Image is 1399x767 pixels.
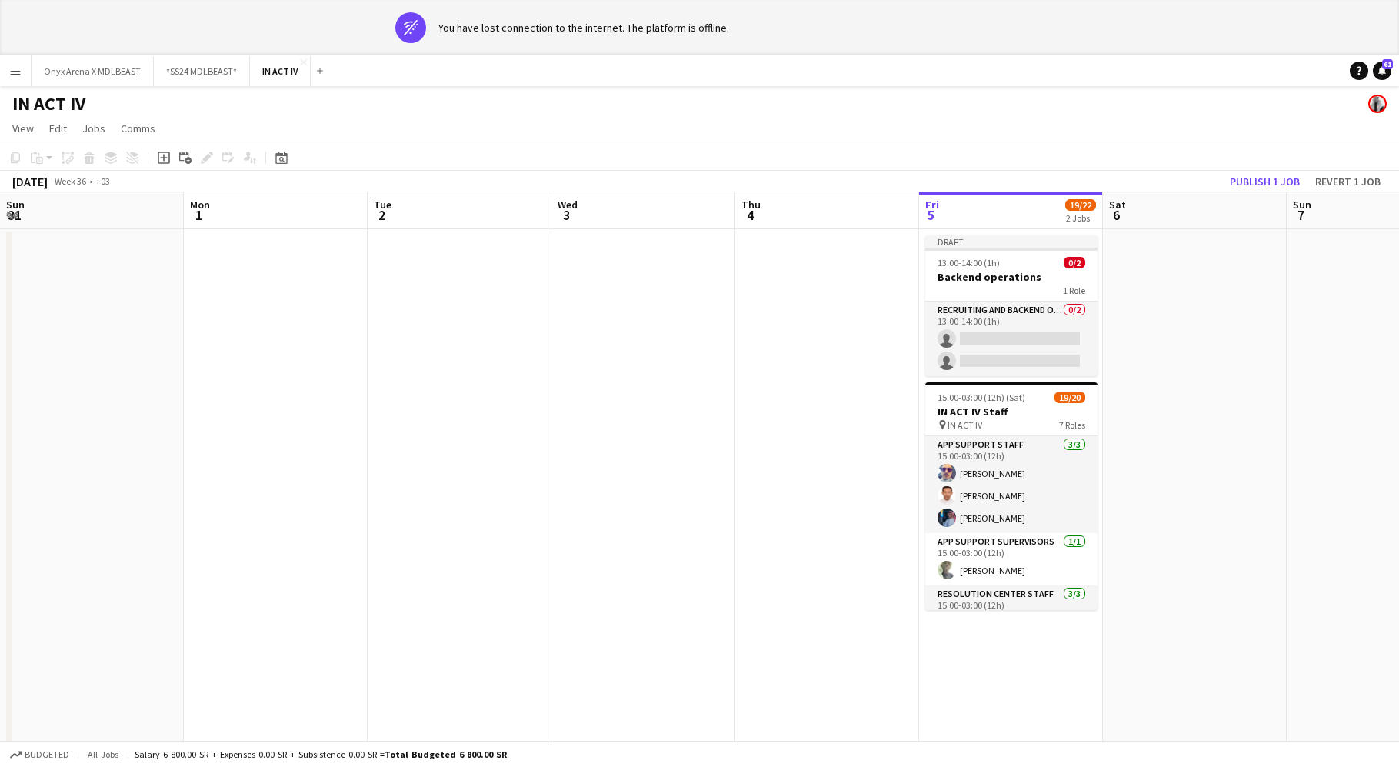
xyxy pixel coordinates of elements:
app-job-card: 15:00-03:00 (12h) (Sat)19/20IN ACT IV Staff IN ACT IV7 RolesApp Support Staff3/315:00-03:00 (12h)... [925,382,1098,610]
a: Edit [43,118,73,138]
app-job-card: Draft13:00-14:00 (1h)0/2Backend operations1 RoleRecruiting and Backend operating0/213:00-14:00 (1h) [925,235,1098,376]
span: 19/20 [1054,392,1085,403]
span: Sun [1293,198,1311,212]
app-card-role: App Support Supervisors1/115:00-03:00 (12h)[PERSON_NAME] [925,533,1098,585]
span: Wed [558,198,578,212]
span: View [12,122,34,135]
span: 2 [371,206,391,224]
span: 7 Roles [1059,419,1085,431]
a: 61 [1373,62,1391,80]
a: View [6,118,40,138]
span: Mon [190,198,210,212]
span: IN ACT IV [948,419,982,431]
span: Jobs [82,122,105,135]
span: 6 [1107,206,1126,224]
div: Draft [925,235,1098,248]
span: 7 [1291,206,1311,224]
div: You have lost connection to the internet. The platform is offline. [438,21,729,35]
a: Comms [115,118,162,138]
h3: IN ACT IV Staff [925,405,1098,419]
h3: Backend operations [925,270,1098,284]
span: 61 [1382,59,1393,69]
button: IN ACT IV [250,56,311,86]
div: +03 [95,175,110,187]
span: Budgeted [25,749,69,760]
span: Tue [374,198,391,212]
span: Week 36 [51,175,89,187]
button: *SS24 MDLBEAST* [154,56,250,86]
span: Comms [121,122,155,135]
span: 13:00-14:00 (1h) [938,257,1000,268]
div: [DATE] [12,174,48,189]
span: 19/22 [1065,199,1096,211]
span: Edit [49,122,67,135]
span: Thu [741,198,761,212]
button: Budgeted [8,746,72,763]
app-card-role: Resolution Center Staff3/315:00-03:00 (12h) [925,585,1098,682]
span: 1 Role [1063,285,1085,296]
span: 31 [4,206,25,224]
button: Onyx Arena X MDLBEAST [32,56,154,86]
span: All jobs [85,749,122,760]
span: Total Budgeted 6 800.00 SR [385,749,507,760]
app-card-role: App Support Staff3/315:00-03:00 (12h)[PERSON_NAME][PERSON_NAME][PERSON_NAME] [925,436,1098,533]
button: Revert 1 job [1309,172,1387,192]
span: 0/2 [1064,257,1085,268]
button: Publish 1 job [1224,172,1306,192]
div: Salary 6 800.00 SR + Expenses 0.00 SR + Subsistence 0.00 SR = [135,749,507,760]
span: 5 [923,206,939,224]
app-card-role: Recruiting and Backend operating0/213:00-14:00 (1h) [925,302,1098,376]
span: 15:00-03:00 (12h) (Sat) [938,392,1025,403]
span: 3 [555,206,578,224]
div: 2 Jobs [1066,212,1095,224]
h1: IN ACT IV [12,92,85,115]
span: 1 [188,206,210,224]
span: Sun [6,198,25,212]
span: Sat [1109,198,1126,212]
span: 4 [739,206,761,224]
span: Fri [925,198,939,212]
a: Jobs [76,118,112,138]
app-user-avatar: Ali Shamsan [1368,95,1387,113]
